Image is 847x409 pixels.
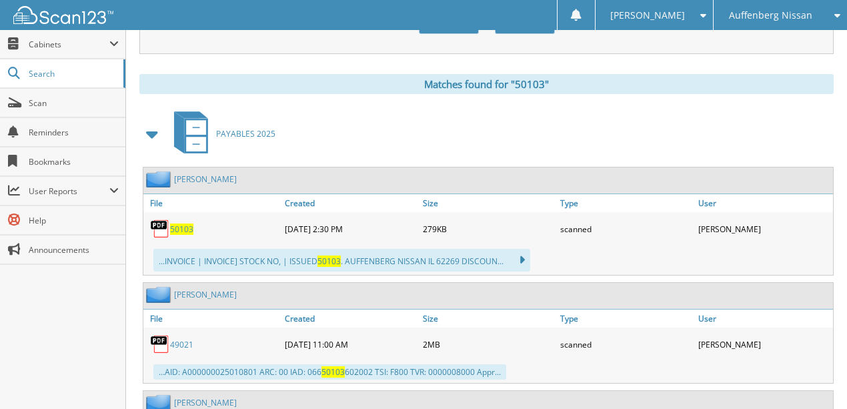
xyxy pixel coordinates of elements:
span: Help [29,215,119,226]
a: Created [281,310,419,328]
div: [PERSON_NAME] [695,216,833,242]
div: 2MB [419,331,558,358]
div: [PERSON_NAME] [695,331,833,358]
a: Type [557,310,695,328]
a: [PERSON_NAME] [174,173,237,185]
div: Matches found for "50103" [139,74,834,94]
span: Announcements [29,244,119,256]
span: Reminders [29,127,119,138]
span: Bookmarks [29,156,119,167]
a: Type [557,194,695,212]
a: [PERSON_NAME] [174,289,237,300]
span: Cabinets [29,39,109,50]
a: File [143,194,281,212]
a: User [695,310,833,328]
div: ...INVOICE | INVOICE] STOCK NO, | ISSUED . AUFFENBERG NISSAN IL 62269 DISCOUN... [153,249,530,272]
img: scan123-logo-white.svg [13,6,113,24]
a: 50103 [170,224,193,235]
a: Size [419,310,558,328]
span: [PERSON_NAME] [610,11,685,19]
a: [PERSON_NAME] [174,397,237,408]
img: folder2.png [146,286,174,303]
span: Scan [29,97,119,109]
span: User Reports [29,185,109,197]
a: 49021 [170,339,193,350]
div: [DATE] 11:00 AM [281,331,419,358]
iframe: Chat Widget [780,345,847,409]
a: User [695,194,833,212]
span: 50103 [321,366,345,378]
div: 279KB [419,216,558,242]
span: PAYABLES 2025 [216,128,275,139]
a: PAYABLES 2025 [166,107,275,160]
div: scanned [557,216,695,242]
img: PDF.png [150,219,170,239]
div: scanned [557,331,695,358]
div: [DATE] 2:30 PM [281,216,419,242]
div: ...AID: A000000025010801 ARC: 00 IAD: 066 602002 TSI: F800 TVR: 0000008000 Appr... [153,364,506,380]
a: Created [281,194,419,212]
img: PDF.png [150,334,170,354]
a: File [143,310,281,328]
span: Search [29,68,117,79]
span: 50103 [317,256,341,267]
span: Auffenberg Nissan [729,11,812,19]
img: folder2.png [146,171,174,187]
a: Size [419,194,558,212]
